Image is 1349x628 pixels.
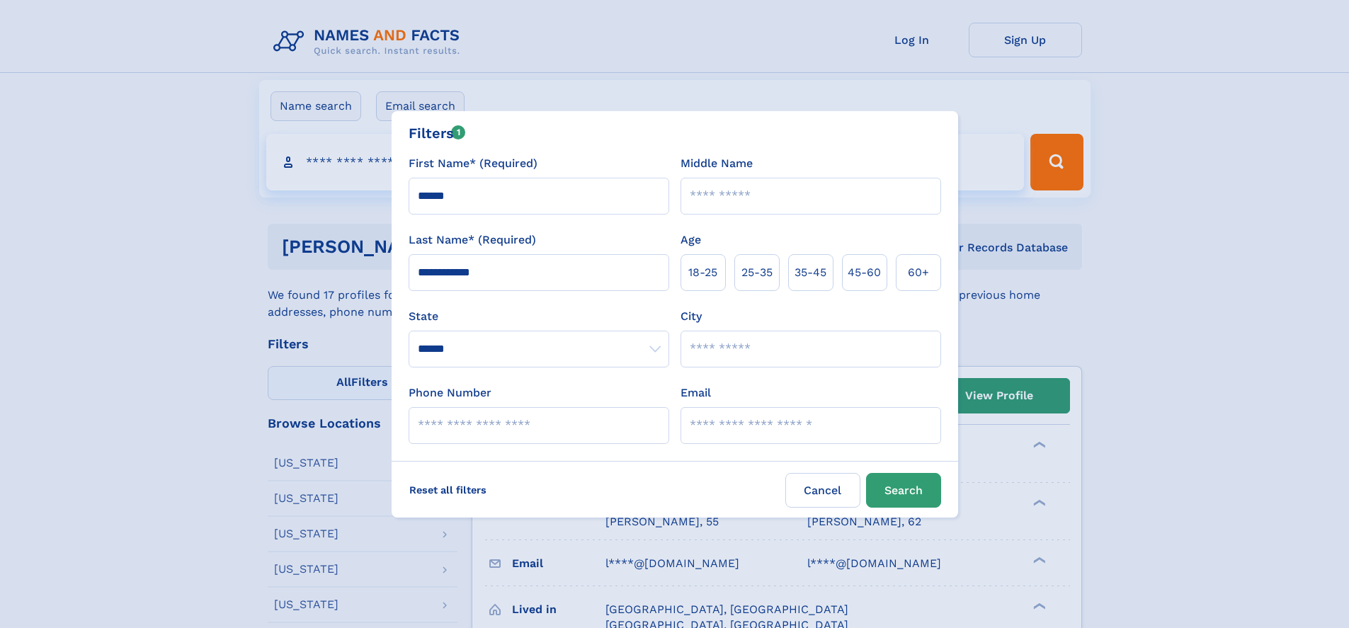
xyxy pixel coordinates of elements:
label: Last Name* (Required) [409,232,536,249]
span: 25‑35 [741,264,773,281]
label: Age [681,232,701,249]
label: Reset all filters [400,473,496,507]
label: Email [681,384,711,401]
span: 60+ [908,264,929,281]
label: State [409,308,669,325]
label: Cancel [785,473,860,508]
label: First Name* (Required) [409,155,537,172]
div: Filters [409,122,466,144]
label: Middle Name [681,155,753,172]
button: Search [866,473,941,508]
label: Phone Number [409,384,491,401]
span: 45‑60 [848,264,881,281]
label: City [681,308,702,325]
span: 35‑45 [795,264,826,281]
span: 18‑25 [688,264,717,281]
